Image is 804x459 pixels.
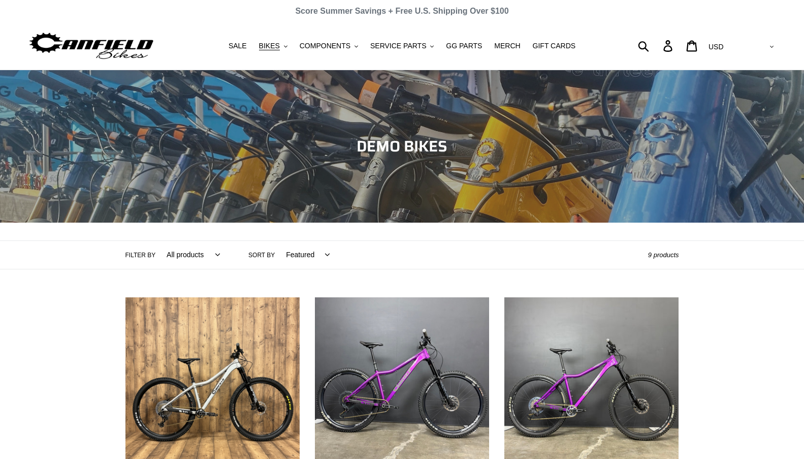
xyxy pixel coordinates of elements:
span: SERVICE PARTS [370,42,426,50]
button: COMPONENTS [295,39,363,53]
span: SALE [229,42,247,50]
label: Sort by [248,251,275,260]
button: BIKES [254,39,293,53]
span: DEMO BIKES [357,134,447,158]
span: BIKES [259,42,280,50]
a: GG PARTS [441,39,487,53]
a: MERCH [489,39,525,53]
span: COMPONENTS [300,42,350,50]
button: SERVICE PARTS [365,39,439,53]
a: SALE [223,39,252,53]
span: GIFT CARDS [533,42,576,50]
img: Canfield Bikes [28,30,155,62]
span: MERCH [494,42,520,50]
input: Search [644,35,669,57]
span: 9 products [648,251,679,259]
label: Filter by [125,251,156,260]
span: GG PARTS [446,42,482,50]
a: GIFT CARDS [528,39,581,53]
